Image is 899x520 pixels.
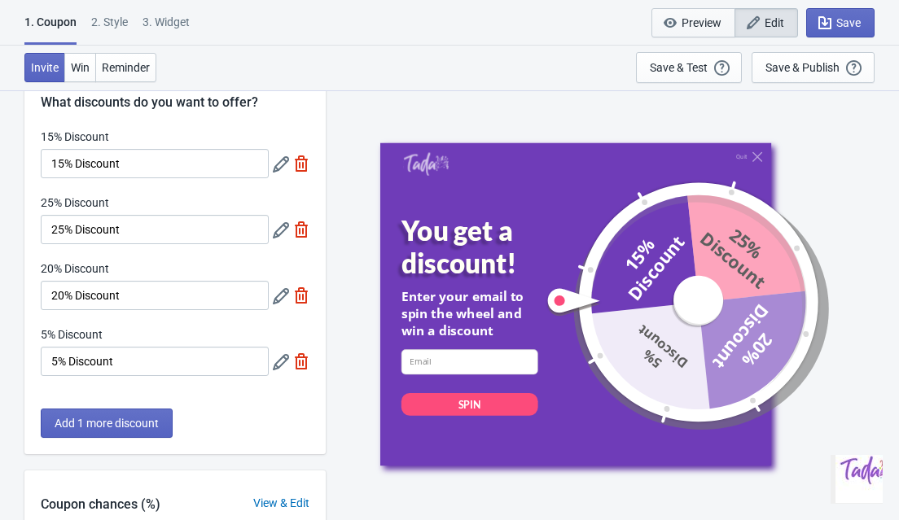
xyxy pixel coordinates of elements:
[41,260,109,277] label: 20% Discount
[403,152,449,176] img: Tada Shopify App - Exit Intent, Spin to Win Popups, Newsletter Discount Gift Game
[24,495,177,514] div: Coupon chances (%)
[650,61,708,74] div: Save & Test
[237,495,326,512] div: View & Edit
[55,417,159,430] span: Add 1 more discount
[95,53,156,82] button: Reminder
[293,221,309,238] img: delete.svg
[403,152,449,177] a: Tada Shopify App - Exit Intent, Spin to Win Popups, Newsletter Discount Gift Game
[651,8,735,37] button: Preview
[736,153,747,160] div: Quit
[836,16,861,29] span: Save
[735,8,798,37] button: Edit
[24,14,77,45] div: 1. Coupon
[24,53,65,82] button: Invite
[682,16,721,29] span: Preview
[831,455,883,504] iframe: chat widget
[41,326,103,343] label: 5% Discount
[71,61,90,74] span: Win
[41,409,173,438] button: Add 1 more discount
[806,8,875,37] button: Save
[401,288,538,339] div: Enter your email to spin the wheel and win a discount
[293,353,309,369] img: delete.svg
[636,52,742,83] button: Save & Test
[401,349,538,374] input: Email
[64,53,96,82] button: Win
[41,194,109,211] label: 25% Discount
[102,61,150,74] span: Reminder
[293,287,309,304] img: delete.svg
[458,397,481,411] div: SPIN
[765,61,840,74] div: Save & Publish
[752,52,875,83] button: Save & Publish
[143,14,190,42] div: 3. Widget
[293,155,309,172] img: delete.svg
[401,215,565,279] div: You get a discount!
[41,129,109,145] label: 15% Discount
[31,61,59,74] span: Invite
[91,14,128,42] div: 2 . Style
[765,16,784,29] span: Edit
